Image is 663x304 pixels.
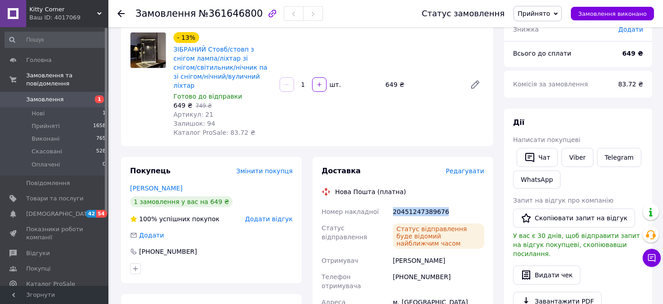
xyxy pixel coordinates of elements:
div: 649 ₴ [382,78,462,91]
span: Запит на відгук про компанію [513,197,613,204]
span: Статус відправлення [322,224,367,241]
div: 1 замовлення у вас на 649 ₴ [130,196,233,207]
span: 528 [96,147,106,156]
span: Оплачені [32,161,60,169]
span: Телефон отримувача [322,273,361,290]
div: Статус замовлення [422,9,505,18]
span: Редагувати [446,167,484,175]
b: 649 ₴ [622,50,643,57]
span: 1 [95,95,104,103]
span: Kitty Corner [29,5,97,14]
img: ЗІБРАНИЙ Стовб/стовп з снігом лампа/ліхтар зі снігом/світильник/нічник па зі снігом/нічний/вуличн... [131,33,166,68]
span: Залишок: 94 [173,120,215,127]
span: У вас є 30 днів, щоб відправити запит на відгук покупцеві, скопіювавши посилання. [513,232,640,257]
span: Прийнято [518,10,550,17]
span: Товари та послуги [26,195,84,203]
a: [PERSON_NAME] [130,185,182,192]
span: Покупець [130,166,171,175]
div: Повернутися назад [117,9,125,18]
span: Змінити покупця [236,167,293,175]
div: [PERSON_NAME] [391,252,486,269]
span: Головна [26,56,51,64]
span: Виконані [32,135,60,143]
div: успішних покупок [130,214,219,223]
span: Додати [618,26,643,33]
span: 1 [103,109,106,118]
span: №361646800 [199,8,263,19]
div: [PHONE_NUMBER] [391,269,486,294]
div: Нова Пошта (платна) [333,187,408,196]
span: 1658 [93,122,106,130]
span: 0 [103,161,106,169]
a: Telegram [597,148,641,167]
button: Чат з покупцем [643,249,661,267]
span: [DEMOGRAPHIC_DATA] [26,210,93,218]
div: шт. [327,80,342,89]
div: Ваш ID: 4017069 [29,14,108,22]
div: 20451247389676 [391,204,486,220]
a: ЗІБРАНИЙ Стовб/стовп з снігом лампа/ліхтар зі снігом/світильник/нічник па зі снігом/нічний/вуличн... [173,46,267,89]
span: Замовлення [26,95,64,104]
span: 100% [139,215,157,223]
div: - 13% [173,32,199,43]
span: Замовлення [135,8,196,19]
span: Каталог ProSale [26,280,75,288]
span: Готово до відправки [173,93,242,100]
span: Артикул: 21 [173,111,213,118]
span: Каталог ProSale: 83.72 ₴ [173,129,255,136]
span: Дії [513,118,524,127]
div: [PHONE_NUMBER] [138,247,198,256]
span: Показники роботи компанії [26,225,84,242]
span: Отримувач [322,257,358,264]
span: 749 ₴ [196,103,212,109]
span: Додати відгук [245,215,293,223]
span: Доставка [322,166,361,175]
span: Номер накладної [322,208,379,215]
span: Знижка [513,26,539,33]
span: Повідомлення [26,179,70,187]
span: 83.72 ₴ [618,81,643,88]
span: Покупці [26,265,51,273]
a: Редагувати [466,76,484,94]
span: 54 [96,210,107,218]
a: WhatsApp [513,171,560,189]
span: Замовлення та повідомлення [26,71,108,88]
span: Написати покупцеві [513,136,580,143]
button: Чат [517,148,558,167]
button: Видати чек [513,266,580,285]
span: Нові [32,109,45,118]
span: 42 [86,210,96,218]
span: Замовлення виконано [578,10,647,17]
button: Замовлення виконано [571,7,654,20]
button: Скопіювати запит на відгук [513,209,635,228]
a: Viber [561,148,593,167]
span: 649 ₴ [173,102,192,109]
span: Скасовані [32,147,62,156]
span: Прийняті [32,122,60,130]
span: 765 [96,135,106,143]
span: Додати [139,232,164,239]
span: Всього до сплати [513,50,571,57]
span: Відгуки [26,249,50,257]
div: Статус відправлення буде відомий найближчим часом [393,223,484,249]
span: Комісія за замовлення [513,81,588,88]
input: Пошук [5,32,107,48]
